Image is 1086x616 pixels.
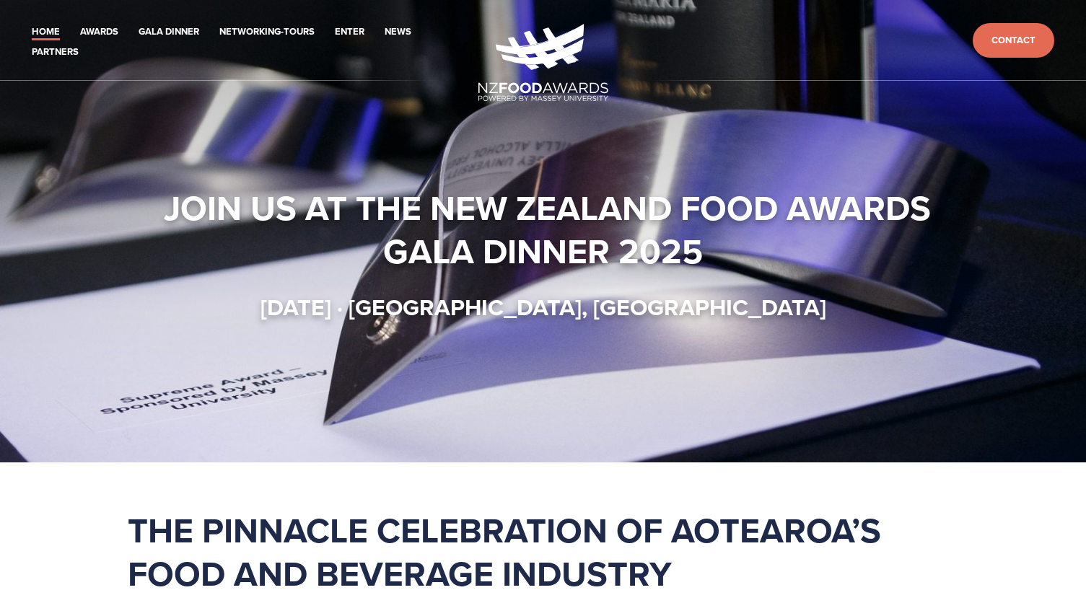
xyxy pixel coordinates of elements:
a: Awards [80,24,118,40]
a: News [385,24,411,40]
a: Networking-Tours [219,24,315,40]
a: Gala Dinner [139,24,199,40]
h1: The pinnacle celebration of Aotearoa’s food and beverage industry [128,509,959,595]
a: Enter [335,24,364,40]
a: Contact [973,23,1054,58]
a: Partners [32,44,79,61]
strong: [DATE] · [GEOGRAPHIC_DATA], [GEOGRAPHIC_DATA] [260,290,826,324]
a: Home [32,24,60,40]
strong: Join us at the New Zealand Food Awards Gala Dinner 2025 [164,182,940,276]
